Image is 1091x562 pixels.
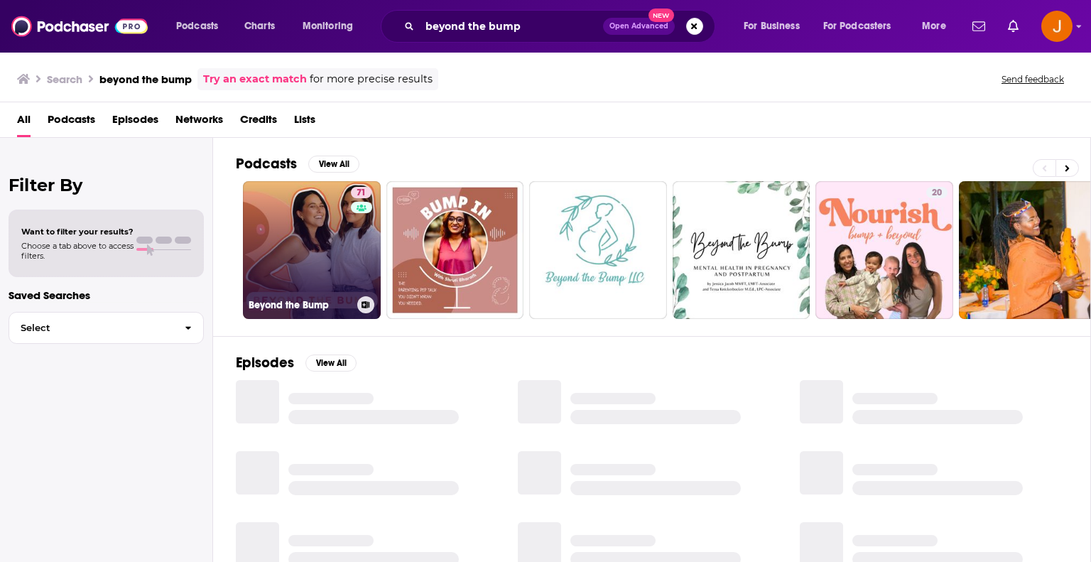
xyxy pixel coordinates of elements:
a: Podcasts [48,108,95,137]
span: Choose a tab above to access filters. [21,241,134,261]
span: Podcasts [176,16,218,36]
h2: Episodes [236,354,294,372]
img: User Profile [1041,11,1073,42]
p: Saved Searches [9,288,204,302]
a: Show notifications dropdown [967,14,991,38]
a: 20 [926,187,948,198]
button: Open AdvancedNew [603,18,675,35]
a: 20 [815,181,953,319]
a: 71 [351,187,371,198]
span: Charts [244,16,275,36]
span: For Business [744,16,800,36]
button: Send feedback [997,73,1068,85]
span: 20 [932,186,942,200]
span: Monitoring [303,16,353,36]
a: EpisodesView All [236,354,357,372]
h2: Filter By [9,175,204,195]
a: All [17,108,31,137]
button: open menu [734,15,818,38]
a: Try an exact match [203,71,307,87]
button: View All [308,156,359,173]
button: open menu [166,15,237,38]
a: PodcastsView All [236,155,359,173]
a: Charts [235,15,283,38]
span: New [648,9,674,22]
button: View All [305,355,357,372]
button: Select [9,312,204,344]
span: For Podcasters [823,16,891,36]
span: for more precise results [310,71,433,87]
button: open menu [912,15,964,38]
a: Networks [175,108,223,137]
h3: Search [47,72,82,86]
span: Want to filter your results? [21,227,134,237]
a: Episodes [112,108,158,137]
a: Credits [240,108,277,137]
button: open menu [293,15,371,38]
span: 71 [357,186,366,200]
div: Search podcasts, credits, & more... [394,10,729,43]
a: 71Beyond the Bump [243,181,381,319]
img: Podchaser - Follow, Share and Rate Podcasts [11,13,148,40]
span: Open Advanced [609,23,668,30]
span: Logged in as justine87181 [1041,11,1073,42]
h3: Beyond the Bump [249,299,352,311]
input: Search podcasts, credits, & more... [420,15,603,38]
h3: beyond the bump [99,72,192,86]
span: Select [9,323,173,333]
button: open menu [814,15,912,38]
a: Lists [294,108,315,137]
a: Show notifications dropdown [1002,14,1024,38]
span: More [922,16,946,36]
button: Show profile menu [1041,11,1073,42]
h2: Podcasts [236,155,297,173]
